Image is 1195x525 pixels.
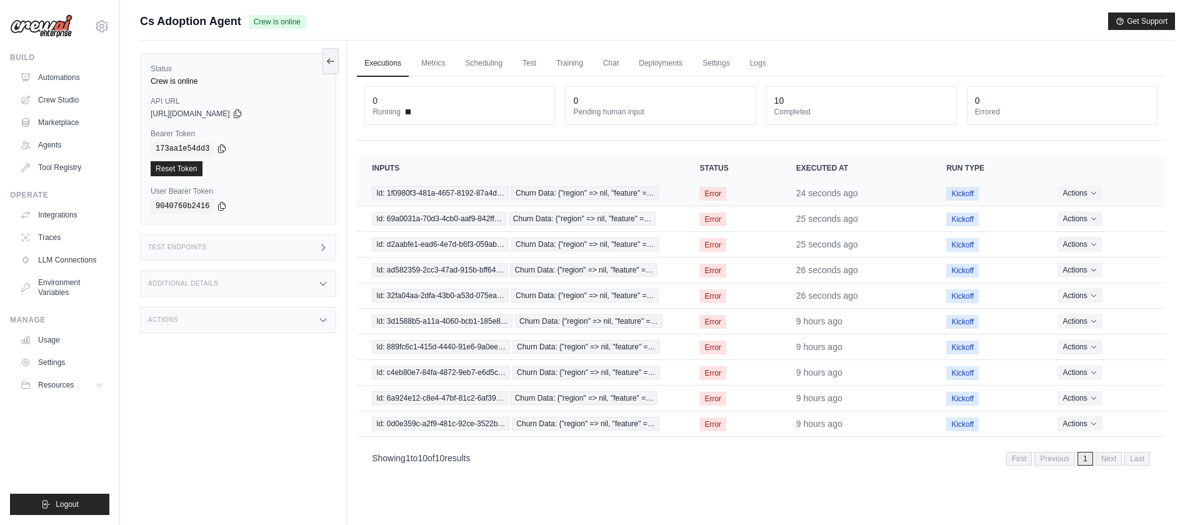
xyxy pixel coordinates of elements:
[796,393,842,403] time: August 19, 2025 at 22:26 PDT
[458,51,510,77] a: Scheduling
[515,51,544,77] a: Test
[699,366,726,380] span: Error
[15,135,109,155] a: Agents
[946,289,979,303] span: Kickoff
[372,263,507,277] span: Id: ad582359-2cc3-47ad-915b-bff64…
[151,161,202,176] a: Reset Token
[796,214,858,224] time: August 20, 2025 at 07:48 PDT
[931,156,1042,181] th: Run Type
[512,366,660,379] span: Churn Data: {"region" => nil, "feature" =…
[1057,237,1102,252] button: Actions for execution
[15,375,109,395] button: Resources
[372,340,669,354] a: View execution details for Id
[357,156,1165,474] section: Crew executions table
[796,342,842,352] time: August 19, 2025 at 22:26 PDT
[796,188,858,198] time: August 20, 2025 at 07:48 PDT
[684,156,781,181] th: Status
[151,129,326,139] label: Bearer Token
[148,280,218,287] h3: Additional Details
[10,315,109,325] div: Manage
[1124,452,1150,466] span: Last
[372,366,669,379] a: View execution details for Id
[372,417,669,431] a: View execution details for Id
[975,94,980,107] div: 0
[699,392,726,406] span: Error
[1034,452,1075,466] span: Previous
[695,51,737,77] a: Settings
[372,186,669,200] a: View execution details for Id
[796,419,842,429] time: August 19, 2025 at 22:26 PDT
[1057,211,1102,226] button: Actions for execution
[946,392,979,406] span: Kickoff
[1057,186,1102,201] button: Actions for execution
[372,289,509,302] span: Id: 32fa04aa-2dfa-43b0-a53d-075ea…
[796,265,858,275] time: August 20, 2025 at 07:48 PDT
[10,494,109,515] button: Logout
[699,187,726,201] span: Error
[406,453,411,463] span: 1
[372,289,669,302] a: View execution details for Id
[10,14,72,38] img: Logo
[774,107,949,117] dt: Completed
[1132,465,1195,525] div: Chat Widget
[372,340,510,354] span: Id: 889fc6c1-415d-4440-91e6-9a0ee…
[796,291,858,301] time: August 20, 2025 at 07:48 PDT
[631,51,690,77] a: Deployments
[699,289,726,303] span: Error
[1057,262,1102,277] button: Actions for execution
[372,237,509,251] span: Id: d2aabfe1-ead6-4e7d-b6f3-059ab…
[596,51,626,77] a: Chat
[15,112,109,132] a: Marketplace
[699,315,726,329] span: Error
[946,366,979,380] span: Kickoff
[946,264,979,277] span: Kickoff
[946,315,979,329] span: Kickoff
[151,186,326,196] label: User Bearer Token
[742,51,774,77] a: Logs
[372,391,669,405] a: View execution details for Id
[38,380,74,390] span: Resources
[151,199,214,214] code: 9040760b2416
[515,314,662,328] span: Churn Data: {"region" => nil, "feature" =…
[10,190,109,200] div: Operate
[573,107,747,117] dt: Pending human input
[15,352,109,372] a: Settings
[357,156,684,181] th: Inputs
[15,157,109,177] a: Tool Registry
[372,107,401,117] span: Running
[509,212,656,226] span: Churn Data: {"region" => nil, "feature" =…
[15,272,109,302] a: Environment Variables
[357,51,409,77] a: Executions
[699,238,726,252] span: Error
[1057,314,1102,329] button: Actions for execution
[56,499,79,509] span: Logout
[372,212,669,226] a: View execution details for Id
[1006,452,1032,466] span: First
[372,417,509,431] span: Id: 0d0e359c-a2f9-481c-92ce-3522b…
[975,107,1149,117] dt: Errored
[946,212,979,226] span: Kickoff
[512,417,659,431] span: Churn Data: {"region" => nil, "feature" =…
[512,340,660,354] span: Churn Data: {"region" => nil, "feature" =…
[699,417,726,431] span: Error
[372,366,510,379] span: Id: c4eb80e7-84fa-4872-9eb7-e6d5c…
[511,391,658,405] span: Churn Data: {"region" => nil, "feature" =…
[10,52,109,62] div: Build
[1077,452,1093,466] span: 1
[1006,452,1150,466] nav: Pagination
[1057,391,1102,406] button: Actions for execution
[148,244,207,251] h3: Test Endpoints
[796,367,842,377] time: August 19, 2025 at 22:26 PDT
[372,212,506,226] span: Id: 69a0031a-70d3-4cb0-aaf9-842ff…
[151,109,230,119] span: [URL][DOMAIN_NAME]
[15,90,109,110] a: Crew Studio
[15,67,109,87] a: Automations
[1057,339,1102,354] button: Actions for execution
[372,391,507,405] span: Id: 6a924e12-c8e4-47bf-81c2-6af39…
[372,452,470,464] p: Showing to of results
[946,238,979,252] span: Kickoff
[699,264,726,277] span: Error
[372,314,512,328] span: Id: 3d1588b5-a11a-4060-bcb1-185e8…
[1057,416,1102,431] button: Actions for execution
[511,289,659,302] span: Churn Data: {"region" => nil, "feature" =…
